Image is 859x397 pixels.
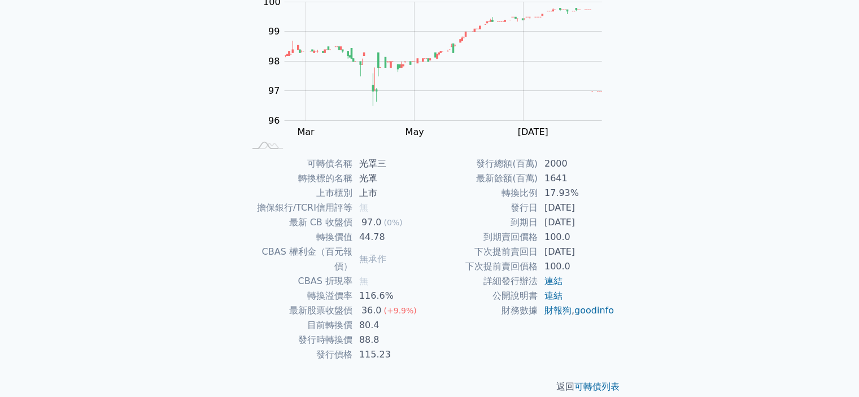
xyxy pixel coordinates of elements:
[544,276,563,286] a: 連結
[245,274,352,289] td: CBAS 折現率
[231,380,629,394] p: 返回
[538,186,615,200] td: 17.93%
[430,200,538,215] td: 發行日
[430,171,538,186] td: 最新餘額(百萬)
[245,215,352,230] td: 最新 CB 收盤價
[268,56,280,67] tspan: 98
[538,245,615,259] td: [DATE]
[538,215,615,230] td: [DATE]
[268,85,280,96] tspan: 97
[245,230,352,245] td: 轉換價值
[297,126,315,137] tspan: Mar
[245,156,352,171] td: 可轉債名稱
[538,200,615,215] td: [DATE]
[430,245,538,259] td: 下次提前賣回日
[352,186,430,200] td: 上市
[430,259,538,274] td: 下次提前賣回價格
[245,171,352,186] td: 轉換標的名稱
[430,186,538,200] td: 轉換比例
[352,318,430,333] td: 80.4
[245,289,352,303] td: 轉換溢價率
[352,333,430,347] td: 88.8
[538,230,615,245] td: 100.0
[538,259,615,274] td: 100.0
[430,215,538,230] td: 到期日
[245,347,352,362] td: 發行價格
[352,347,430,362] td: 115.23
[538,303,615,318] td: ,
[430,303,538,318] td: 財務數據
[544,305,572,316] a: 財報狗
[245,318,352,333] td: 目前轉換價
[245,333,352,347] td: 發行時轉換價
[383,218,402,227] span: (0%)
[430,230,538,245] td: 到期賣回價格
[538,156,615,171] td: 2000
[544,290,563,301] a: 連結
[359,215,384,230] div: 97.0
[268,115,280,126] tspan: 96
[538,171,615,186] td: 1641
[405,126,424,137] tspan: May
[352,289,430,303] td: 116.6%
[245,303,352,318] td: 最新股票收盤價
[383,306,416,315] span: (+9.9%)
[359,202,368,213] span: 無
[268,26,280,37] tspan: 99
[359,303,384,318] div: 36.0
[352,171,430,186] td: 光罩
[359,276,368,286] span: 無
[245,186,352,200] td: 上市櫃別
[352,156,430,171] td: 光罩三
[359,254,386,264] span: 無承作
[574,305,614,316] a: goodinfo
[245,200,352,215] td: 擔保銀行/TCRI信用評等
[517,126,548,137] tspan: [DATE]
[245,245,352,274] td: CBAS 權利金（百元報價）
[430,156,538,171] td: 發行總額(百萬)
[574,381,620,392] a: 可轉債列表
[430,289,538,303] td: 公開說明書
[352,230,430,245] td: 44.78
[430,274,538,289] td: 詳細發行辦法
